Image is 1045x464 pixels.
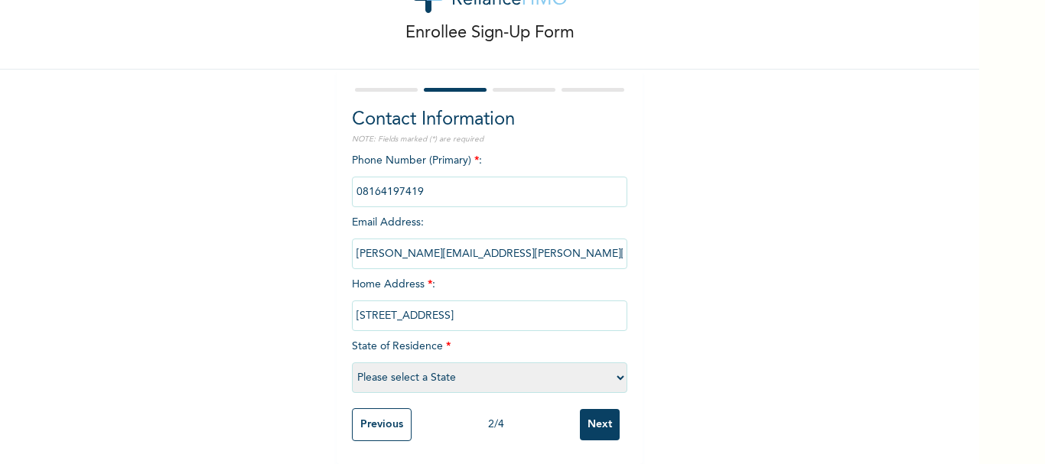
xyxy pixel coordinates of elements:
p: NOTE: Fields marked (*) are required [352,134,627,145]
input: Next [580,409,620,440]
span: Phone Number (Primary) : [352,155,627,197]
div: 2 / 4 [412,417,580,433]
input: Enter email Address [352,238,627,269]
input: Enter home address [352,300,627,331]
h2: Contact Information [352,106,627,134]
span: State of Residence [352,341,627,383]
input: Enter Primary Phone Number [352,177,627,207]
span: Home Address : [352,279,627,321]
span: Email Address : [352,217,627,259]
p: Enrollee Sign-Up Form [405,21,575,46]
input: Previous [352,408,412,441]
